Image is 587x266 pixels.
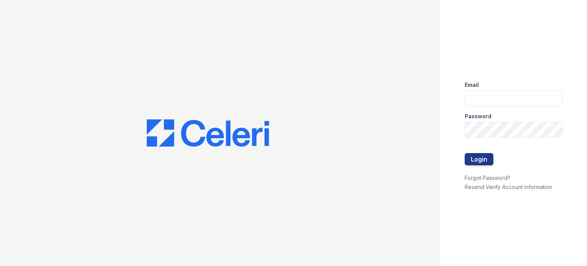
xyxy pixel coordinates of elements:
[465,184,552,190] a: Resend Verify Account Information
[147,119,269,147] img: CE_Logo_Blue-a8612792a0a2168367f1c8372b55b34899dd931a85d93a1a3d3e32e68fde9ad4.png
[465,81,479,89] label: Email
[465,153,493,165] button: Login
[465,175,510,181] a: Forgot Password?
[465,113,491,120] label: Password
